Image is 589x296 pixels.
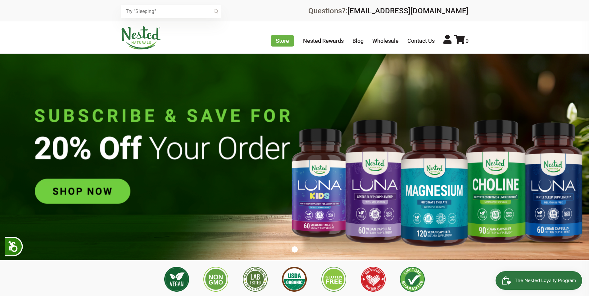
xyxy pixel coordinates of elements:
[282,267,307,292] img: USDA Organic
[164,267,189,292] img: Vegan
[271,35,294,47] a: Store
[203,267,228,292] img: Non GMO
[303,38,344,44] a: Nested Rewards
[454,38,469,44] a: 0
[292,246,298,253] button: 1 of 1
[496,271,583,290] iframe: Button to open loyalty program pop-up
[347,7,469,15] a: [EMAIL_ADDRESS][DOMAIN_NAME]
[465,38,469,44] span: 0
[407,38,435,44] a: Contact Us
[121,5,221,18] input: Try "Sleeping"
[243,267,268,292] img: 3rd Party Lab Tested
[372,38,399,44] a: Wholesale
[321,267,346,292] img: Gluten Free
[352,38,364,44] a: Blog
[308,7,469,15] div: Questions?:
[400,267,425,292] img: Lifetime Guarantee
[361,267,386,292] img: Made with Love
[121,26,161,50] img: Nested Naturals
